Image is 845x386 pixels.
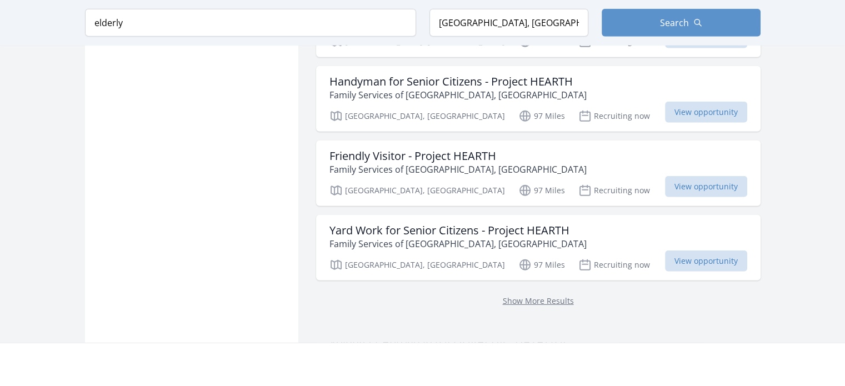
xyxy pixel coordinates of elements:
[329,224,587,237] h3: Yard Work for Senior Citizens - Project HEARTH
[329,237,587,250] p: Family Services of [GEOGRAPHIC_DATA], [GEOGRAPHIC_DATA]
[429,9,588,37] input: Location
[578,109,650,123] p: Recruiting now
[665,176,747,197] span: View opportunity
[578,258,650,272] p: Recruiting now
[329,258,505,272] p: [GEOGRAPHIC_DATA], [GEOGRAPHIC_DATA]
[503,295,574,306] a: Show More Results
[602,9,761,37] button: Search
[518,109,565,123] p: 97 Miles
[665,250,747,272] span: View opportunity
[518,258,565,272] p: 97 Miles
[329,149,587,163] h3: Friendly Visitor - Project HEARTH
[316,66,761,132] a: Handyman for Senior Citizens - Project HEARTH Family Services of [GEOGRAPHIC_DATA], [GEOGRAPHIC_D...
[329,184,505,197] p: [GEOGRAPHIC_DATA], [GEOGRAPHIC_DATA]
[316,215,761,280] a: Yard Work for Senior Citizens - Project HEARTH Family Services of [GEOGRAPHIC_DATA], [GEOGRAPHIC_...
[329,88,587,102] p: Family Services of [GEOGRAPHIC_DATA], [GEOGRAPHIC_DATA]
[518,184,565,197] p: 97 Miles
[578,184,650,197] p: Recruiting now
[329,75,587,88] h3: Handyman for Senior Citizens - Project HEARTH
[329,163,587,176] p: Family Services of [GEOGRAPHIC_DATA], [GEOGRAPHIC_DATA]
[665,102,747,123] span: View opportunity
[316,141,761,206] a: Friendly Visitor - Project HEARTH Family Services of [GEOGRAPHIC_DATA], [GEOGRAPHIC_DATA] [GEOGRA...
[329,109,505,123] p: [GEOGRAPHIC_DATA], [GEOGRAPHIC_DATA]
[85,9,416,37] input: Keyword
[660,16,689,29] span: Search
